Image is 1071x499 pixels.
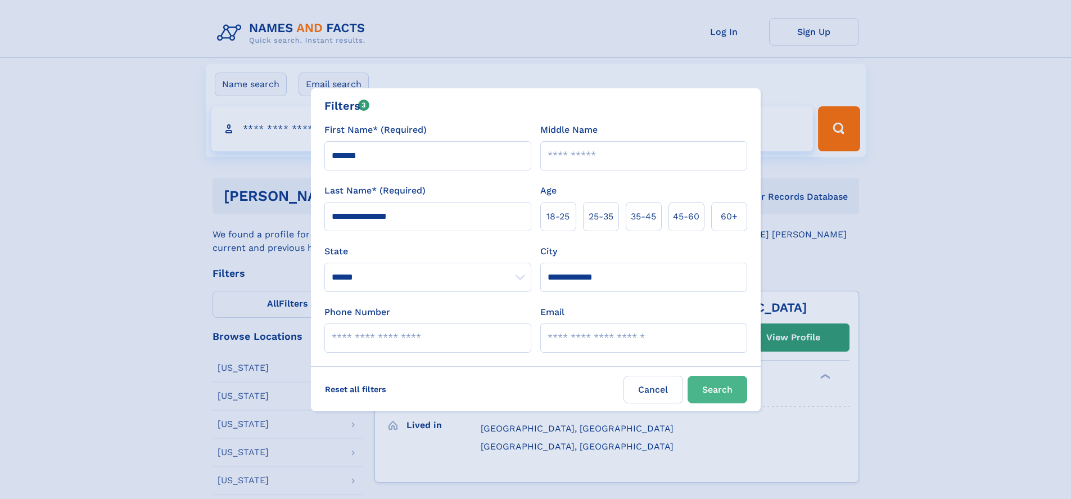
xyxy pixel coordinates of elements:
span: 25‑35 [589,210,613,223]
span: 60+ [721,210,738,223]
button: Search [688,376,747,403]
label: Last Name* (Required) [324,184,426,197]
label: Cancel [623,376,683,403]
label: City [540,245,557,258]
label: First Name* (Required) [324,123,427,137]
label: Reset all filters [318,376,394,403]
label: Age [540,184,557,197]
span: 18‑25 [546,210,570,223]
label: State [324,245,531,258]
div: Filters [324,97,370,114]
label: Phone Number [324,305,390,319]
span: 45‑60 [673,210,699,223]
label: Email [540,305,564,319]
label: Middle Name [540,123,598,137]
span: 35‑45 [631,210,656,223]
